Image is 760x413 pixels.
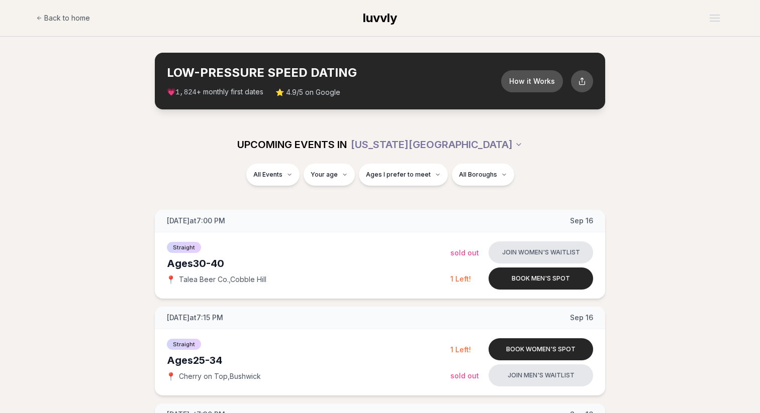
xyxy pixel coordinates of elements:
[167,313,223,323] span: [DATE] at 7:15 PM
[175,88,197,96] span: 1,824
[179,274,266,285] span: Talea Beer Co. , Cobble Hill
[450,345,471,354] span: 1 Left!
[450,371,479,380] span: Sold Out
[489,338,593,360] button: Book women's spot
[167,256,450,270] div: Ages 30-40
[167,276,175,284] span: 📍
[44,13,90,23] span: Back to home
[167,372,175,380] span: 📍
[501,70,563,92] button: How it Works
[570,216,593,226] span: Sep 16
[359,164,448,186] button: Ages I prefer to meet
[452,164,514,186] button: All Boroughs
[489,267,593,290] button: Book men's spot
[179,371,261,381] span: Cherry on Top , Bushwick
[489,241,593,263] button: Join women's waitlist
[311,171,338,179] span: Your age
[366,171,431,179] span: Ages I prefer to meet
[246,164,300,186] button: All Events
[167,65,501,81] h2: LOW-PRESSURE SPEED DATING
[237,137,347,152] span: UPCOMING EVENTS IN
[450,274,471,283] span: 1 Left!
[459,171,497,179] span: All Boroughs
[363,11,397,25] span: luvvly
[167,353,450,367] div: Ages 25-34
[275,87,340,97] span: ⭐ 4.9/5 on Google
[351,133,523,156] button: [US_STATE][GEOGRAPHIC_DATA]
[253,171,282,179] span: All Events
[167,339,201,350] span: Straight
[304,164,355,186] button: Your age
[167,216,225,226] span: [DATE] at 7:00 PM
[167,87,263,97] span: 💗 + monthly first dates
[167,242,201,253] span: Straight
[570,313,593,323] span: Sep 16
[706,11,724,26] button: Open menu
[489,364,593,386] button: Join men's waitlist
[36,8,90,28] a: Back to home
[363,10,397,26] a: luvvly
[450,248,479,257] span: Sold Out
